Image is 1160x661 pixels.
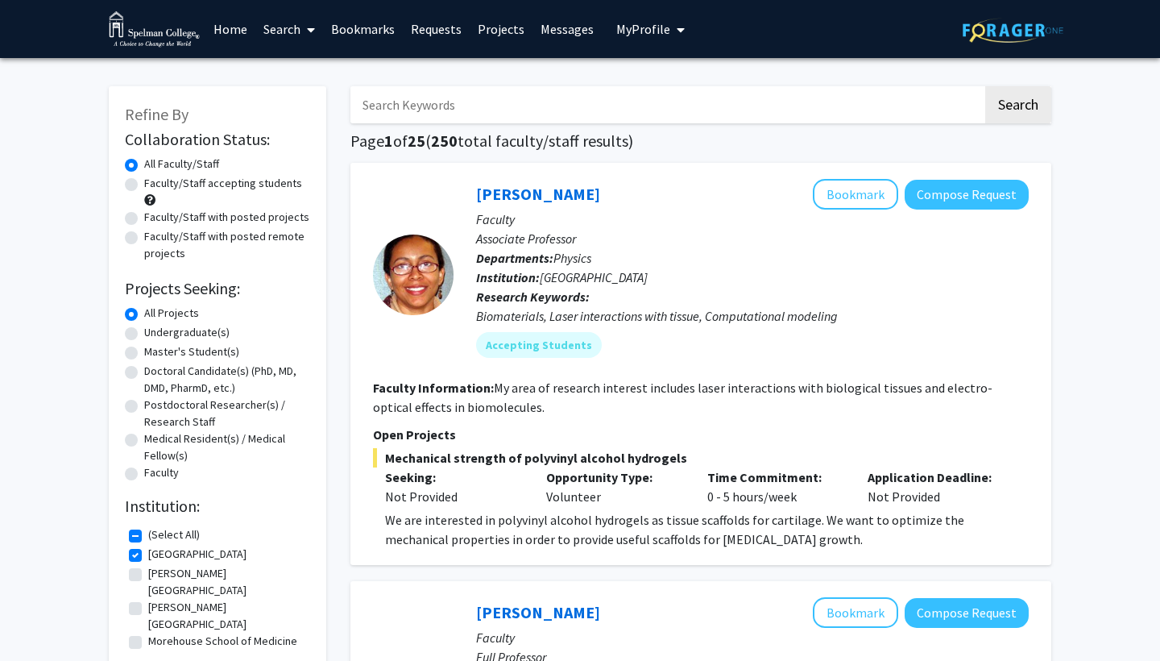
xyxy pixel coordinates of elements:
[148,633,297,650] label: Morehouse School of Medicine
[373,448,1029,468] span: Mechanical strength of polyvinyl alcohol hydrogels
[323,1,403,57] a: Bookmarks
[476,289,590,305] b: Research Keywords:
[350,131,1051,151] h1: Page of ( total faculty/staff results)
[144,156,219,173] label: All Faculty/Staff
[553,250,591,266] span: Physics
[125,104,188,124] span: Refine By
[144,228,310,262] label: Faculty/Staff with posted remote projects
[476,229,1029,248] p: Associate Professor
[350,86,983,123] input: Search Keywords
[546,468,683,487] p: Opportunity Type:
[534,468,695,506] div: Volunteer
[476,306,1029,326] div: Biomaterials, Laser interactions with tissue, Computational modeling
[905,598,1029,628] button: Compose Request to Angelino Viceisza
[385,510,1029,549] div: We are interested in polyvinyl alcohol hydrogels as tissue scaffolds for cartilage. We want to op...
[813,179,898,210] button: Add Marta McNeese to Bookmarks
[144,430,310,464] label: Medical Resident(s) / Medical Fellow(s)
[144,305,199,322] label: All Projects
[144,343,239,360] label: Master's Student(s)
[905,180,1029,210] button: Compose Request to Marta McNeese
[532,1,602,57] a: Messages
[431,131,458,151] span: 250
[385,487,522,506] div: Not Provided
[373,380,992,415] fg-read-more: My area of research interest includes laser interactions with biological tissues and electro-opti...
[125,497,310,516] h2: Institution:
[12,588,68,649] iframe: Chat
[985,86,1051,123] button: Search
[144,175,302,192] label: Faculty/Staff accepting students
[125,279,310,298] h2: Projects Seeking:
[540,269,648,285] span: [GEOGRAPHIC_DATA]
[144,397,310,430] label: Postdoctoral Researcher(s) / Research Staff
[109,11,200,48] img: Spelman College Logo
[476,210,1029,229] p: Faculty
[476,332,602,358] mat-chip: Accepting Students
[148,526,200,543] label: (Select All)
[373,425,1029,444] p: Open Projects
[616,21,670,37] span: My Profile
[476,602,600,622] a: [PERSON_NAME]
[148,565,306,599] label: [PERSON_NAME][GEOGRAPHIC_DATA]
[373,380,494,396] b: Faculty Information:
[148,599,306,633] label: [PERSON_NAME][GEOGRAPHIC_DATA]
[255,1,323,57] a: Search
[695,468,856,506] div: 0 - 5 hours/week
[707,468,844,487] p: Time Commitment:
[813,597,898,628] button: Add Angelino Viceisza to Bookmarks
[476,269,540,285] b: Institution:
[855,468,1017,506] div: Not Provided
[470,1,532,57] a: Projects
[385,468,522,487] p: Seeking:
[205,1,255,57] a: Home
[144,324,230,341] label: Undergraduate(s)
[403,1,470,57] a: Requests
[125,130,310,149] h2: Collaboration Status:
[476,184,600,204] a: [PERSON_NAME]
[148,546,246,563] label: [GEOGRAPHIC_DATA]
[384,131,393,151] span: 1
[144,363,310,397] label: Doctoral Candidate(s) (PhD, MD, DMD, PharmD, etc.)
[476,250,553,266] b: Departments:
[868,468,1005,487] p: Application Deadline:
[144,209,309,226] label: Faculty/Staff with posted projects
[476,628,1029,647] p: Faculty
[963,18,1063,43] img: ForagerOne Logo
[408,131,425,151] span: 25
[144,464,179,481] label: Faculty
